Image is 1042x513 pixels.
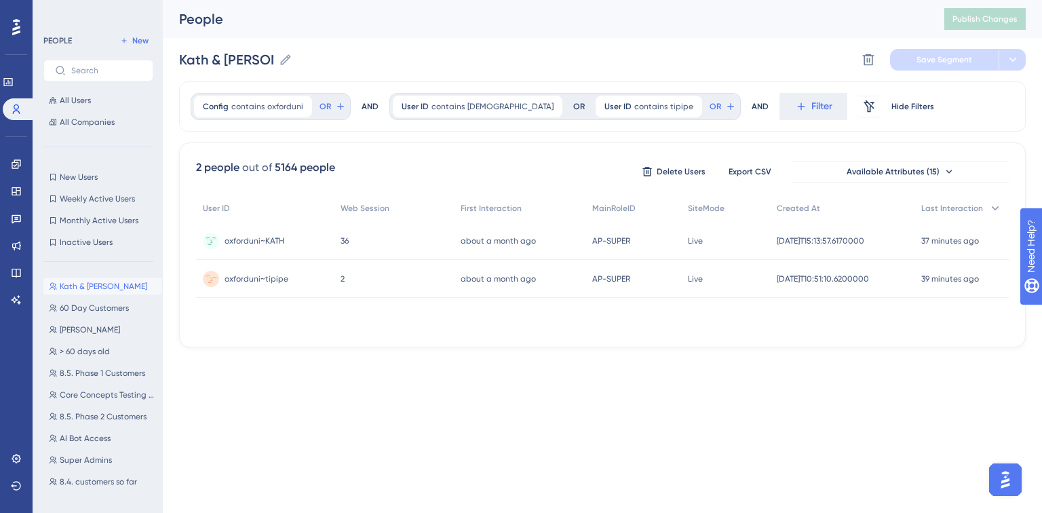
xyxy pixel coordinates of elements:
span: Core Concepts Testing Group [60,389,156,400]
span: contains [634,101,668,112]
span: All Companies [60,117,115,128]
span: Save Segment [916,54,972,65]
span: oxforduni~tipipe [225,273,288,284]
span: User ID [203,203,230,214]
span: tipipe [670,101,693,112]
span: Created At [777,203,820,214]
button: Hide Filters [891,96,934,117]
button: All Companies [43,114,153,130]
span: oxforduni [267,101,303,112]
span: 8.4. customers so far [60,476,137,487]
button: Export CSV [716,161,784,183]
time: 37 minutes ago [921,236,979,246]
button: Delete Users [640,161,708,183]
input: Segment Name [179,50,273,69]
div: 2 people [196,159,239,176]
button: Kath & [PERSON_NAME] [43,278,161,294]
button: [PERSON_NAME] [43,322,161,338]
span: Monthly Active Users [60,215,138,226]
span: Live [688,235,703,246]
span: User ID [604,101,632,112]
span: [DATE]T10:51:10.6200000 [777,273,869,284]
span: New Users [60,172,98,183]
span: Publish Changes [952,14,1018,24]
span: Kath & [PERSON_NAME] [60,281,147,292]
span: Live [688,273,703,284]
span: Web Session [341,203,389,214]
span: [PERSON_NAME] [60,324,120,335]
iframe: UserGuiding AI Assistant Launcher [985,459,1026,500]
div: AND [752,93,769,120]
time: about a month ago [461,274,536,284]
span: Delete Users [657,166,706,177]
span: AP-SUPER [592,273,630,284]
span: 8.5. Phase 2 Customers [60,411,147,422]
span: Last Interaction [921,203,983,214]
button: New Users [43,169,153,185]
span: All Users [60,95,91,106]
span: First Interaction [461,203,522,214]
span: New [132,35,149,46]
button: All Users [43,92,153,109]
span: 36 [341,235,349,246]
time: about a month ago [461,236,536,246]
span: > 60 days old [60,346,110,357]
button: > 60 days old [43,343,161,360]
button: AI Bot Access [43,430,161,446]
time: 39 minutes ago [921,274,979,284]
span: contains [231,101,265,112]
button: 8.5. Phase 1 Customers [43,365,161,381]
span: [DATE]T15:13:57.6170000 [777,235,864,246]
span: contains [431,101,465,112]
button: 60 Day Customers [43,300,161,316]
span: OR [320,101,331,112]
button: Save Segment [890,49,999,71]
span: AI Bot Access [60,433,111,444]
button: OR [317,96,347,117]
span: Weekly Active Users [60,193,135,204]
span: OR [710,101,721,112]
span: User ID [402,101,429,112]
span: 2 [341,273,345,284]
span: oxforduni~KATH [225,235,284,246]
div: 5164 people [275,159,335,176]
span: Available Attributes (15) [847,166,940,177]
span: Hide Filters [891,101,934,112]
button: Weekly Active Users [43,191,153,207]
button: Super Admins [43,452,161,468]
button: OR [708,96,737,117]
input: Search [71,66,142,75]
span: 60 Day Customers [60,303,129,313]
span: Inactive Users [60,237,113,248]
span: SiteMode [688,203,725,214]
button: New [115,33,153,49]
div: PEOPLE [43,35,72,46]
span: Filter [811,98,832,115]
div: OR [573,101,585,112]
button: Available Attributes (15) [792,161,1009,183]
span: MainRoleID [592,203,636,214]
button: 8.4. customers so far [43,474,161,490]
span: [DEMOGRAPHIC_DATA] [467,101,554,112]
span: AP-SUPER [592,235,630,246]
button: Publish Changes [944,8,1026,30]
button: 8.5. Phase 2 Customers [43,408,161,425]
div: out of [242,159,272,176]
button: Monthly Active Users [43,212,153,229]
div: AND [362,93,379,120]
span: Export CSV [729,166,771,177]
span: Super Admins [60,455,112,465]
span: 8.5. Phase 1 Customers [60,368,145,379]
span: Config [203,101,229,112]
button: Inactive Users [43,234,153,250]
button: Filter [779,93,847,120]
button: Core Concepts Testing Group [43,387,161,403]
span: Need Help? [32,3,85,20]
div: People [179,9,910,28]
